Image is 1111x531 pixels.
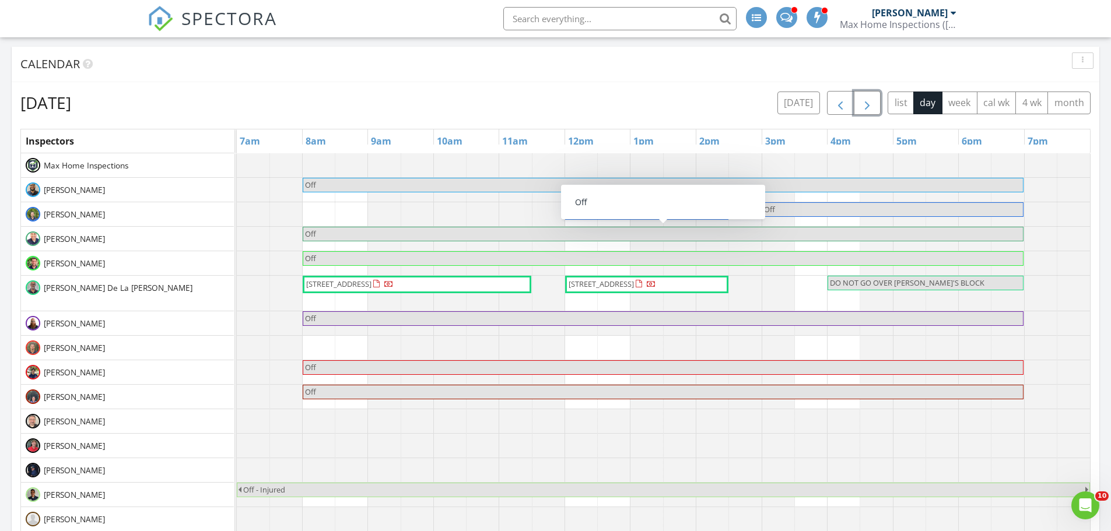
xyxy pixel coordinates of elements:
span: [PERSON_NAME] [41,209,107,220]
a: 8am [303,132,329,150]
a: 11am [499,132,531,150]
span: Calendar [20,56,80,72]
img: screenshot_20250418_163926.png [26,158,40,173]
span: [PERSON_NAME] [41,318,107,329]
img: 20230630_181745min.jpg [26,280,40,295]
button: list [888,92,914,114]
span: 10 [1095,491,1109,501]
span: [PERSON_NAME] De La [PERSON_NAME] [41,282,195,294]
span: [PERSON_NAME] [41,258,107,269]
span: [PERSON_NAME] [41,489,107,501]
iframe: Intercom live chat [1071,491,1099,519]
span: Off [305,362,316,372]
img: 20250307_102244_1.jpg [26,365,40,379]
img: screenshot_20240521_140248.png [26,414,40,428]
span: Off - Injured [243,484,285,495]
span: [PERSON_NAME] [41,465,107,476]
button: week [942,92,977,114]
a: 1pm [630,132,657,150]
a: 4pm [828,132,854,150]
button: [DATE] [777,92,820,114]
img: 20230703_153618min_1.jpg [26,231,40,246]
img: img_0254min.jpg [26,316,40,330]
button: 4 wk [1015,92,1048,114]
div: [PERSON_NAME] [872,7,948,19]
a: 12pm [565,132,597,150]
div: Max Home Inspections (Tri County) [840,19,956,30]
span: Off [305,386,316,397]
img: screenshot_20240521_135947.png [26,256,40,270]
span: [PERSON_NAME] [41,342,107,354]
span: [PERSON_NAME] [41,391,107,403]
img: 123_14.jpeg [26,463,40,477]
span: Off [305,228,316,239]
img: The Best Home Inspection Software - Spectora [148,6,173,31]
a: 2pm [696,132,723,150]
span: [PERSON_NAME] [41,233,107,245]
span: [STREET_ADDRESS] [569,205,634,216]
img: 20240517_115644.jpg [26,340,40,355]
span: SPECTORA [181,6,277,30]
span: [PERSON_NAME] [41,514,107,525]
a: 9am [368,132,394,150]
span: Inspectors [26,135,74,147]
span: Off [305,180,316,190]
img: jim_d_wpi_4.jpeg [26,438,40,453]
a: 6pm [959,132,985,150]
img: alejandrollarena.jpg [26,207,40,221]
a: 10am [434,132,465,150]
span: [PERSON_NAME] [41,440,107,452]
a: 7pm [1025,132,1051,150]
a: 3pm [762,132,788,150]
span: Off [305,253,316,263]
span: Max Home Inspections [41,160,131,171]
span: [PERSON_NAME] [41,367,107,378]
button: Previous day [827,91,854,115]
button: cal wk [977,92,1017,114]
input: Search everything... [503,7,737,30]
button: day [913,92,942,114]
img: oscarvarela.jpg [26,389,40,404]
h2: [DATE] [20,91,71,114]
span: DO NOT GO OVER [PERSON_NAME]'S BLOCK [830,277,984,288]
a: SPECTORA [148,16,277,40]
span: [STREET_ADDRESS] [306,279,371,289]
span: [PERSON_NAME] [41,184,107,196]
img: default-user-f0147aede5fd5fa78ca7ade42f37bd4542148d508eef1c3d3ea960f66861d68b.jpg [26,512,40,526]
button: month [1047,92,1091,114]
a: 5pm [893,132,920,150]
span: Off [305,313,316,323]
a: 7am [237,132,263,150]
span: Off [764,204,775,214]
img: img_2117minmin_2min.jpg [26,182,40,197]
span: [STREET_ADDRESS] [569,279,634,289]
button: Next day [854,91,881,115]
span: [PERSON_NAME] [41,416,107,427]
img: img_20230630_104050394_mf_portraitmin.jpg [26,487,40,502]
